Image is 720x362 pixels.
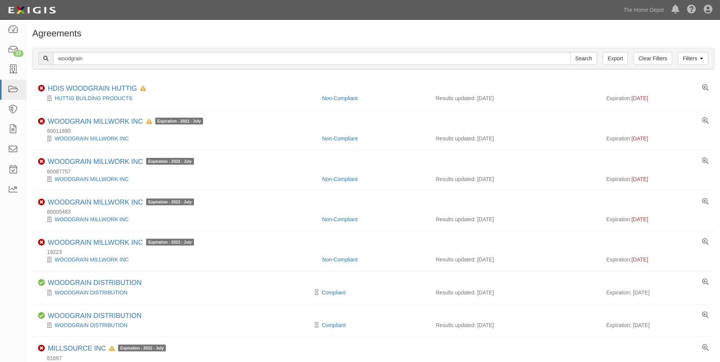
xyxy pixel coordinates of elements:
[606,256,708,263] div: Expiration:
[322,95,358,101] a: Non-Compliant
[436,321,595,329] div: Results updated: [DATE]
[48,118,203,126] div: WOODGRAIN MILLWORK INC
[6,3,58,17] img: logo-5460c22ac91f19d4615b14bd174203de0afe785f0fc80cf4dbbc73dc1793850b.png
[38,256,317,263] div: WOODGRAIN MILLWORK INC
[702,239,709,246] a: View results summary
[48,158,194,166] div: WOODGRAIN MILLWORK INC
[48,279,142,286] a: WOODGRAIN DISTRIBUTION
[315,323,319,328] i: Pending Review
[146,119,152,124] i: In Default since 07/22/2025
[38,354,714,362] div: 61697
[322,176,358,182] a: Non-Compliant
[55,322,128,328] a: WOODGRAIN DISTRIBUTION
[702,118,709,124] a: View results summary
[38,289,317,296] div: WOODGRAIN DISTRIBUTION
[38,199,45,206] i: Non-Compliant
[38,216,317,223] div: WOODGRAIN MILLWORK INC
[48,345,106,352] a: MILLSOURCE INC
[38,94,317,102] div: HUTTIG BUILDING PRODUCTS
[140,86,146,91] i: In Default since 07/22/2024
[48,118,143,125] a: WOODGRAIN MILLWORK INC
[48,198,194,207] div: WOODGRAIN MILLWORK INC
[155,118,203,124] span: Expiration - 2022 - July
[38,85,45,92] i: Non-Compliant
[38,135,317,142] div: WOODGRAIN MILLWORK INC
[48,158,143,165] a: WOODGRAIN MILLWORK INC
[632,135,648,142] span: [DATE]
[619,2,668,17] a: The Home Depot
[702,198,709,205] a: View results summary
[48,198,143,206] a: WOODGRAIN MILLWORK INC
[38,312,45,319] i: Compliant
[38,279,45,286] i: Compliant
[48,345,166,353] div: MILLSOURCE INC
[53,52,571,65] input: Search
[632,176,648,182] span: [DATE]
[322,216,358,222] a: Non-Compliant
[570,52,597,65] input: Search
[55,216,129,222] a: WOODGRAIN MILLWORK INC
[606,216,708,223] div: Expiration:
[55,135,129,142] a: WOODGRAIN MILLWORK INC
[55,95,132,101] a: HUTTIG BUILDING PRODUCTS
[606,175,708,183] div: Expiration:
[38,168,714,175] div: 60087757
[38,118,45,125] i: Non-Compliant
[322,290,346,296] a: Compliant
[678,52,708,65] a: Filters
[55,290,128,296] a: WOODGRAIN DISTRIBUTION
[606,135,708,142] div: Expiration:
[48,85,137,92] a: HDIS WOODGRAIN HUTTIG
[38,175,317,183] div: WOODGRAIN MILLWORK INC
[48,312,142,320] a: WOODGRAIN DISTRIBUTION
[702,158,709,165] a: View results summary
[38,321,317,329] div: WOODGRAIN DISTRIBUTION
[436,256,595,263] div: Results updated: [DATE]
[38,127,714,135] div: 60011890
[702,279,709,286] a: View results summary
[315,290,319,295] i: Pending Review
[13,50,24,57] div: 17
[633,52,672,65] a: Clear Filters
[436,135,595,142] div: Results updated: [DATE]
[606,289,708,296] div: Expiration: [DATE]
[38,158,45,165] i: Non-Compliant
[146,158,194,165] span: Expiration - 2022 - July
[48,239,143,246] a: WOODGRAIN MILLWORK INC
[146,198,194,205] span: Expiration - 2022 - July
[146,239,194,246] span: Expiration - 2022 - July
[38,239,45,246] i: Non-Compliant
[48,239,194,247] div: WOODGRAIN MILLWORK INC
[38,345,45,352] i: Non-Compliant
[322,257,358,263] a: Non-Compliant
[322,135,358,142] a: Non-Compliant
[118,345,166,351] span: Expiration - 2022 - July
[702,345,709,351] a: View results summary
[436,216,595,223] div: Results updated: [DATE]
[436,94,595,102] div: Results updated: [DATE]
[32,28,714,38] h1: Agreements
[109,346,115,351] i: In Default since 08/02/2025
[606,321,708,329] div: Expiration: [DATE]
[55,176,129,182] a: WOODGRAIN MILLWORK INC
[436,289,595,296] div: Results updated: [DATE]
[48,312,142,320] div: WOODGRAIN DISTRIBUTION
[632,216,648,222] span: [DATE]
[632,95,648,101] span: [DATE]
[38,208,714,216] div: 60005483
[687,5,696,14] i: Help Center - Complianz
[603,52,628,65] a: Export
[606,94,708,102] div: Expiration:
[702,312,709,319] a: View results summary
[48,279,142,287] div: WOODGRAIN DISTRIBUTION
[436,175,595,183] div: Results updated: [DATE]
[55,257,129,263] a: WOODGRAIN MILLWORK INC
[48,85,146,93] div: HDIS WOODGRAIN HUTTIG
[322,322,346,328] a: Compliant
[38,248,714,256] div: 19223
[702,85,709,91] a: View results summary
[632,257,648,263] span: [DATE]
